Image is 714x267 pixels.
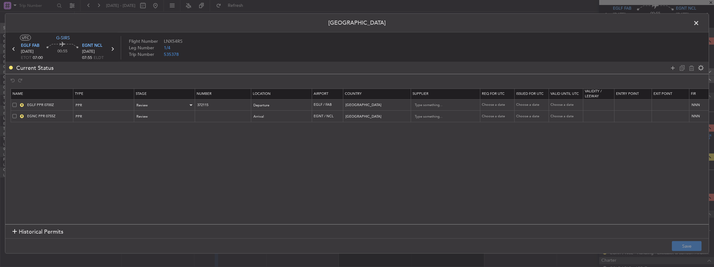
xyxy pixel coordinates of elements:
span: Validity / Leeway [585,89,602,99]
span: Entry Point [616,91,639,96]
header: [GEOGRAPHIC_DATA] [5,14,709,32]
span: Fir [691,91,696,96]
span: Exit Point [653,91,672,96]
